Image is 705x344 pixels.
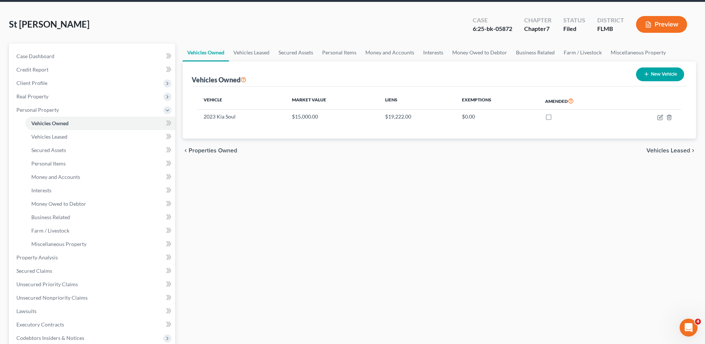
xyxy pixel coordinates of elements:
[25,211,175,224] a: Business Related
[16,107,59,113] span: Personal Property
[456,92,539,110] th: Exemptions
[563,16,585,25] div: Status
[646,148,696,154] button: Vehicles Leased chevron_right
[16,294,88,301] span: Unsecured Nonpriority Claims
[16,66,48,73] span: Credit Report
[636,67,684,81] button: New Vehicle
[31,187,51,193] span: Interests
[16,93,48,100] span: Real Property
[546,25,550,32] span: 7
[456,110,539,124] td: $0.00
[183,44,229,61] a: Vehicles Owned
[31,241,86,247] span: Miscellaneous Property
[25,130,175,143] a: Vehicles Leased
[10,63,175,76] a: Credit Report
[379,110,456,124] td: $19,222.00
[25,184,175,197] a: Interests
[10,264,175,278] a: Secured Claims
[25,170,175,184] a: Money and Accounts
[10,251,175,264] a: Property Analysis
[16,53,54,59] span: Case Dashboard
[361,44,419,61] a: Money and Accounts
[680,319,698,337] iframe: Intercom live chat
[473,16,512,25] div: Case
[25,237,175,251] a: Miscellaneous Property
[448,44,512,61] a: Money Owed to Debtor
[274,44,318,61] a: Secured Assets
[10,50,175,63] a: Case Dashboard
[16,335,84,341] span: Codebtors Insiders & Notices
[10,318,175,331] a: Executory Contracts
[198,92,286,110] th: Vehicle
[25,224,175,237] a: Farm / Livestock
[379,92,456,110] th: Liens
[318,44,361,61] a: Personal Items
[16,321,64,328] span: Executory Contracts
[192,75,246,84] div: Vehicles Owned
[563,25,585,33] div: Filed
[31,133,67,140] span: Vehicles Leased
[10,278,175,291] a: Unsecured Priority Claims
[198,110,286,124] td: 2023 Kia Soul
[16,268,52,274] span: Secured Claims
[25,117,175,130] a: Vehicles Owned
[636,16,687,33] button: Preview
[473,25,512,33] div: 6:25-bk-05872
[183,148,237,154] button: chevron_left Properties Owned
[646,148,690,154] span: Vehicles Leased
[597,25,624,33] div: FLMB
[31,201,86,207] span: Money Owed to Debtor
[286,110,379,124] td: $15,000.00
[10,304,175,318] a: Lawsuits
[31,120,69,126] span: Vehicles Owned
[16,254,58,261] span: Property Analysis
[695,319,701,325] span: 4
[31,227,69,234] span: Farm / Livestock
[189,148,237,154] span: Properties Owned
[559,44,606,61] a: Farm / Livestock
[419,44,448,61] a: Interests
[16,308,37,314] span: Lawsuits
[25,197,175,211] a: Money Owed to Debtor
[10,291,175,304] a: Unsecured Nonpriority Claims
[597,16,624,25] div: District
[31,147,66,153] span: Secured Assets
[524,16,551,25] div: Chapter
[539,92,621,110] th: Amended
[512,44,559,61] a: Business Related
[25,143,175,157] a: Secured Assets
[31,214,70,220] span: Business Related
[31,160,66,167] span: Personal Items
[690,148,696,154] i: chevron_right
[524,25,551,33] div: Chapter
[31,174,80,180] span: Money and Accounts
[606,44,670,61] a: Miscellaneous Property
[286,92,379,110] th: Market Value
[183,148,189,154] i: chevron_left
[16,281,78,287] span: Unsecured Priority Claims
[9,19,89,29] span: St [PERSON_NAME]
[16,80,47,86] span: Client Profile
[229,44,274,61] a: Vehicles Leased
[25,157,175,170] a: Personal Items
